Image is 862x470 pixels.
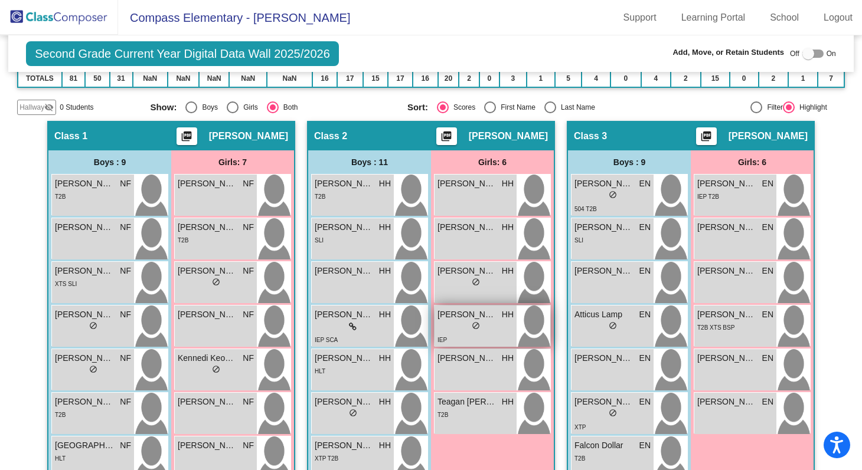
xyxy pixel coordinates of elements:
[267,70,312,87] td: NaN
[639,178,651,190] span: EN
[574,206,597,212] span: 504 T2B
[55,439,114,452] span: [GEOGRAPHIC_DATA]
[827,48,836,59] span: On
[671,70,701,87] td: 2
[55,455,66,462] span: HLT
[574,308,634,321] span: Atticus Lamp
[437,221,497,234] span: [PERSON_NAME]
[55,352,114,364] span: [PERSON_NAME]
[209,130,288,142] span: [PERSON_NAME]
[62,70,86,87] td: 81
[315,308,374,321] span: [PERSON_NAME]
[614,8,666,27] a: Support
[759,70,788,87] td: 2
[150,102,177,113] span: Show:
[243,221,254,234] span: NF
[431,150,554,174] div: Girls: 6
[697,178,756,190] span: [PERSON_NAME]
[379,308,391,321] span: HH
[315,368,325,374] span: HLT
[60,102,93,113] span: 0 Students
[199,70,229,87] td: NaN
[243,308,254,321] span: NF
[150,101,398,113] mat-radio-group: Select an option
[178,308,237,321] span: [PERSON_NAME]
[55,396,114,408] span: [PERSON_NAME]
[469,130,548,142] span: [PERSON_NAME]
[818,70,844,87] td: 7
[413,70,438,87] td: 16
[527,70,555,87] td: 1
[472,321,480,330] span: do_not_disturb_alt
[18,70,61,87] td: TOTALS
[582,70,610,87] td: 4
[120,178,131,190] span: NF
[178,396,237,408] span: [PERSON_NAME]
[436,127,457,145] button: Print Students Details
[639,396,651,408] span: EN
[459,70,479,87] td: 2
[795,102,827,113] div: Highlight
[243,178,254,190] span: NF
[110,70,133,87] td: 31
[55,193,66,200] span: T2B
[178,352,237,364] span: Kennedi Keokhamthong
[699,130,713,147] mat-icon: picture_as_pdf
[363,70,388,87] td: 15
[556,102,595,113] div: Last Name
[178,265,237,277] span: [PERSON_NAME]
[120,265,131,277] span: NF
[609,190,617,199] span: do_not_disturb_alt
[243,396,254,408] span: NF
[574,396,634,408] span: [PERSON_NAME] [PERSON_NAME]
[177,127,197,145] button: Print Students Details
[697,193,719,200] span: IEP T2B
[574,439,634,452] span: Falcon Dollar
[502,178,514,190] span: HH
[639,352,651,364] span: EN
[438,70,459,87] td: 20
[697,396,756,408] span: [PERSON_NAME]
[48,150,171,174] div: Boys : 9
[762,352,773,364] span: EN
[472,278,480,286] span: do_not_disturb_alt
[178,221,237,234] span: [PERSON_NAME]
[178,178,237,190] span: [PERSON_NAME]
[672,8,755,27] a: Learning Portal
[502,396,514,408] span: HH
[243,439,254,452] span: NF
[697,308,756,321] span: [PERSON_NAME]
[641,70,671,87] td: 4
[502,221,514,234] span: HH
[696,127,717,145] button: Print Students Details
[437,412,448,418] span: T2B
[762,265,773,277] span: EN
[672,47,784,58] span: Add, Move, or Retain Students
[243,265,254,277] span: NF
[407,101,655,113] mat-radio-group: Select an option
[379,352,391,364] span: HH
[499,70,527,87] td: 3
[437,352,497,364] span: [PERSON_NAME]
[379,396,391,408] span: HH
[407,102,428,113] span: Sort:
[229,70,267,87] td: NaN
[574,424,586,430] span: XTP
[315,439,374,452] span: [PERSON_NAME] [PERSON_NAME]
[315,265,374,277] span: [PERSON_NAME] II
[697,265,756,277] span: [PERSON_NAME]
[437,337,447,343] span: IEP
[609,321,617,330] span: do_not_disturb_alt
[814,8,862,27] a: Logout
[315,352,374,364] span: [PERSON_NAME]
[379,221,391,234] span: HH
[574,265,634,277] span: [PERSON_NAME]
[574,178,634,190] span: [PERSON_NAME]
[133,70,168,87] td: NaN
[762,102,783,113] div: Filter
[315,237,324,244] span: SLI
[55,265,114,277] span: [PERSON_NAME]
[44,103,54,112] mat-icon: visibility_off
[502,265,514,277] span: HH
[120,352,131,364] span: NF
